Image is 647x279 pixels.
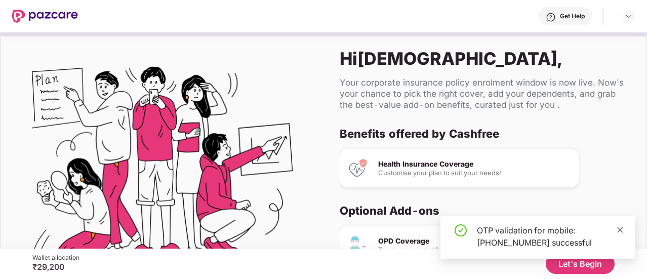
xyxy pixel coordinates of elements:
div: Benefits offered by Cashfree [340,127,622,141]
div: Your corporate insurance policy enrolment window is now live. Now's your chance to pick the right... [340,77,630,110]
div: Hi [DEMOGRAPHIC_DATA] , [340,48,630,69]
div: OTP validation for mobile: [PHONE_NUMBER] successful [477,224,623,249]
div: Health Insurance Coverage [378,161,571,168]
div: Customise your plan to suit your needs! [378,170,571,176]
img: svg+xml;base64,PHN2ZyBpZD0iSGVscC0zMngzMiIgeG1sbnM9Imh0dHA6Ly93d3cudzMub3JnLzIwMDAvc3ZnIiB3aWR0aD... [546,12,556,22]
img: Health Insurance Coverage [348,158,368,178]
img: svg+xml;base64,PHN2ZyBpZD0iRHJvcGRvd24tMzJ4MzIiIHhtbG5zPSJodHRwOi8vd3d3LnczLm9yZy8yMDAwL3N2ZyIgd2... [625,12,633,20]
div: OPD Coverage [378,237,571,245]
div: Get Help [560,12,585,20]
div: To cover your non hospitalisation expenses [378,247,571,253]
div: Wallet allocation [32,254,79,262]
div: Optional Add-ons [340,204,622,218]
div: ₹29,200 [32,262,79,272]
span: close [617,226,624,233]
img: New Pazcare Logo [12,10,78,23]
span: check-circle [455,224,467,236]
img: OPD Coverage [348,235,368,255]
